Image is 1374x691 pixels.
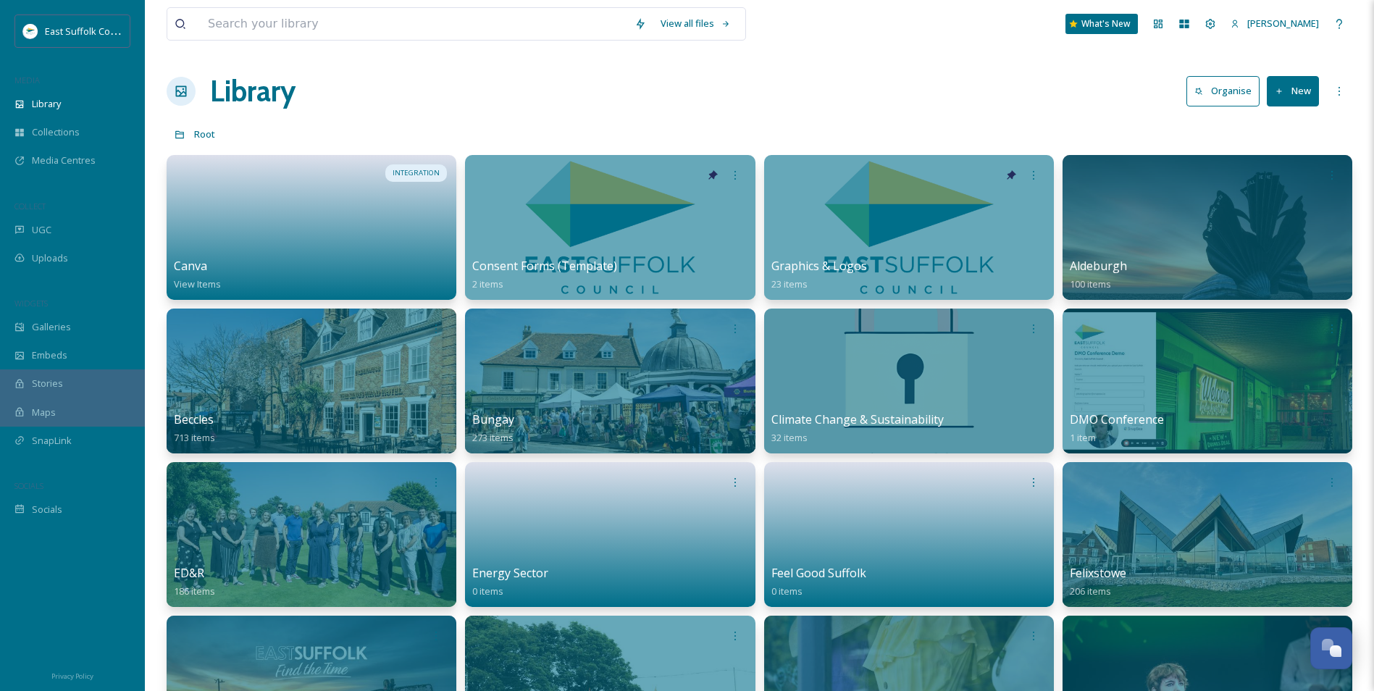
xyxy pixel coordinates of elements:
span: Aldeburgh [1070,258,1127,274]
a: Root [194,125,215,143]
a: INTEGRATIONCanvaView Items [167,155,456,300]
a: Beccles713 items [174,413,215,444]
span: Embeds [32,348,67,362]
a: Energy Sector0 items [472,566,548,598]
span: Maps [32,406,56,419]
a: ED&R186 items [174,566,215,598]
button: New [1267,76,1319,106]
span: WIDGETS [14,298,48,309]
span: Galleries [32,320,71,334]
span: 100 items [1070,277,1111,290]
a: View all files [653,9,738,38]
a: Bungay273 items [472,413,514,444]
span: DMO Conference [1070,411,1164,427]
a: Aldeburgh100 items [1070,259,1127,290]
span: Graphics & Logos [771,258,867,274]
span: SOCIALS [14,480,43,491]
span: Felixstowe [1070,565,1126,581]
span: View Items [174,277,221,290]
span: Beccles [174,411,214,427]
img: ESC%20Logo.png [23,24,38,38]
span: Climate Change & Sustainability [771,411,944,427]
a: Felixstowe206 items [1070,566,1126,598]
span: 0 items [771,585,803,598]
input: Search your library [201,8,627,40]
span: ED&R [174,565,204,581]
span: East Suffolk Council [45,24,130,38]
span: 1 item [1070,431,1096,444]
span: COLLECT [14,201,46,212]
span: Privacy Policy [51,671,93,681]
span: SnapLink [32,434,72,448]
span: Root [194,127,215,141]
span: Feel Good Suffolk [771,565,866,581]
span: Consent Forms (Template) [472,258,617,274]
span: Stories [32,377,63,390]
span: 23 items [771,277,808,290]
span: INTEGRATION [393,168,440,178]
span: 186 items [174,585,215,598]
span: Bungay [472,411,514,427]
button: Open Chat [1310,627,1352,669]
span: 713 items [174,431,215,444]
a: [PERSON_NAME] [1223,9,1326,38]
a: Climate Change & Sustainability32 items [771,413,944,444]
span: Library [32,97,61,111]
span: UGC [32,223,51,237]
a: Consent Forms (Template)2 items [472,259,617,290]
span: 32 items [771,431,808,444]
span: [PERSON_NAME] [1247,17,1319,30]
span: 273 items [472,431,514,444]
a: Organise [1186,76,1267,106]
span: 206 items [1070,585,1111,598]
span: Canva [174,258,207,274]
a: Privacy Policy [51,666,93,684]
button: Organise [1186,76,1260,106]
a: Graphics & Logos23 items [771,259,867,290]
a: DMO Conference1 item [1070,413,1164,444]
span: Energy Sector [472,565,548,581]
span: Collections [32,125,80,139]
a: Library [210,70,296,113]
a: Feel Good Suffolk0 items [771,566,866,598]
span: Uploads [32,251,68,265]
span: 0 items [472,585,503,598]
span: 2 items [472,277,503,290]
span: MEDIA [14,75,40,85]
span: Socials [32,503,62,516]
a: What's New [1065,14,1138,34]
span: Media Centres [32,154,96,167]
